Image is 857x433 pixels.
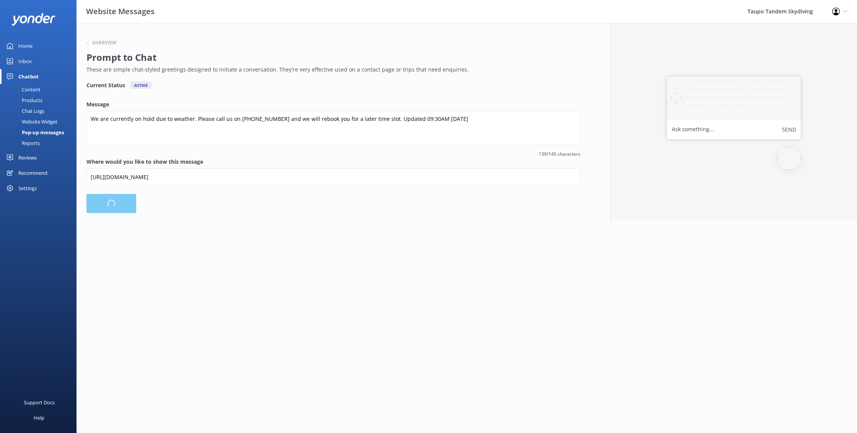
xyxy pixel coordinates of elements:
div: Help [34,410,44,425]
label: Where would you like to show this message [86,158,580,166]
label: Message [86,100,580,109]
a: Reports [5,138,77,148]
label: Ask something... [672,125,714,135]
a: Pop-up messages [5,127,77,138]
div: Chat Logs [5,106,44,116]
div: Reports [5,138,40,148]
a: Products [5,95,77,106]
div: Chatbot [18,69,39,84]
h2: Prompt to Chat [86,50,577,65]
div: Website Widget [5,116,57,127]
div: Settings [18,181,37,196]
div: Home [18,38,33,54]
div: Pop-up messages [5,127,64,138]
span: 139/140 characters [86,150,580,158]
a: Content [5,84,77,95]
div: Recommend [18,165,47,181]
input: https://www.example.com/page [86,168,580,186]
h3: Website Messages [86,5,155,18]
div: Support Docs [24,395,55,410]
a: Chat Logs [5,106,77,116]
h5: We are currently on hold due to weather. Please call us on [PHONE_NUMBER] and we will rebook you ... [686,81,796,116]
img: yonder-white-logo.png [11,13,55,26]
h4: Current Status [86,81,125,89]
div: Reviews [18,150,37,165]
button: Overview [86,41,117,45]
div: Inbox [18,54,32,69]
textarea: We are currently on hold due to weather. Please call us on [PHONE_NUMBER] and we will rebook you ... [86,111,580,145]
h6: Overview [92,41,117,45]
div: Content [5,84,41,95]
div: Active [130,81,152,89]
a: Website Widget [5,116,77,127]
div: Products [5,95,42,106]
p: These are simple chat-styled greetings designed to initiate a conversation. They're very effectiv... [86,65,577,74]
button: Send [782,125,796,135]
